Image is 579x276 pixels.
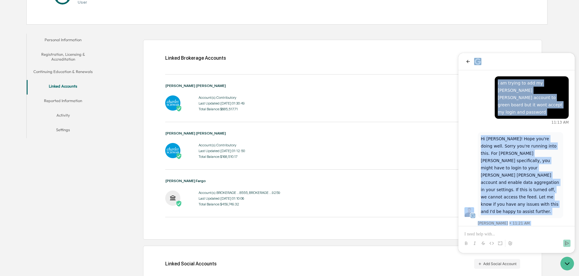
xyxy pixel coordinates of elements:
[27,34,99,48] button: Personal Information
[27,124,99,138] button: Settings
[27,65,99,80] button: Continuing Education & Renewals
[165,179,520,183] div: [PERSON_NAME] Fargo
[199,202,280,206] div: Total Balance: $459,749.32
[199,149,245,153] div: Last Updated: [DATE] 01:12:50
[199,101,245,105] div: Last Updated: [DATE] 01:30:49
[199,107,245,111] div: Total Balance: $685,517.71
[165,143,180,158] img: Charles Schwab - Active
[560,256,576,272] iframe: Open customer support
[458,53,575,253] iframe: Customer support window
[176,105,182,111] img: Active
[199,155,245,159] div: Total Balance: $168,510.17
[199,191,280,195] div: Account(s): BROKERAGE ...8555, BROKERAGE ...9259
[165,131,520,135] div: [PERSON_NAME] [PERSON_NAME]
[176,153,182,159] img: Active
[27,109,99,124] button: Activity
[199,95,245,100] div: Account(s): Contributory
[27,80,99,95] button: Linked Accounts
[176,201,182,207] img: Active
[27,95,99,109] button: Reported Information
[165,84,520,88] div: [PERSON_NAME] [PERSON_NAME]
[165,191,180,206] img: Wells Fargo - Active
[27,48,99,65] button: Registration, Licensing & Accreditation
[199,143,245,147] div: Account(s): Contributory
[165,95,180,111] img: Charles Schwab - Active
[199,196,280,201] div: Last Updated: [DATE] 01:10:06
[27,34,99,138] div: secondary tabs example
[474,259,520,269] button: Add Social Account
[165,259,520,269] div: Linked Social Accounts
[165,55,226,61] div: Linked Brokerage Accounts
